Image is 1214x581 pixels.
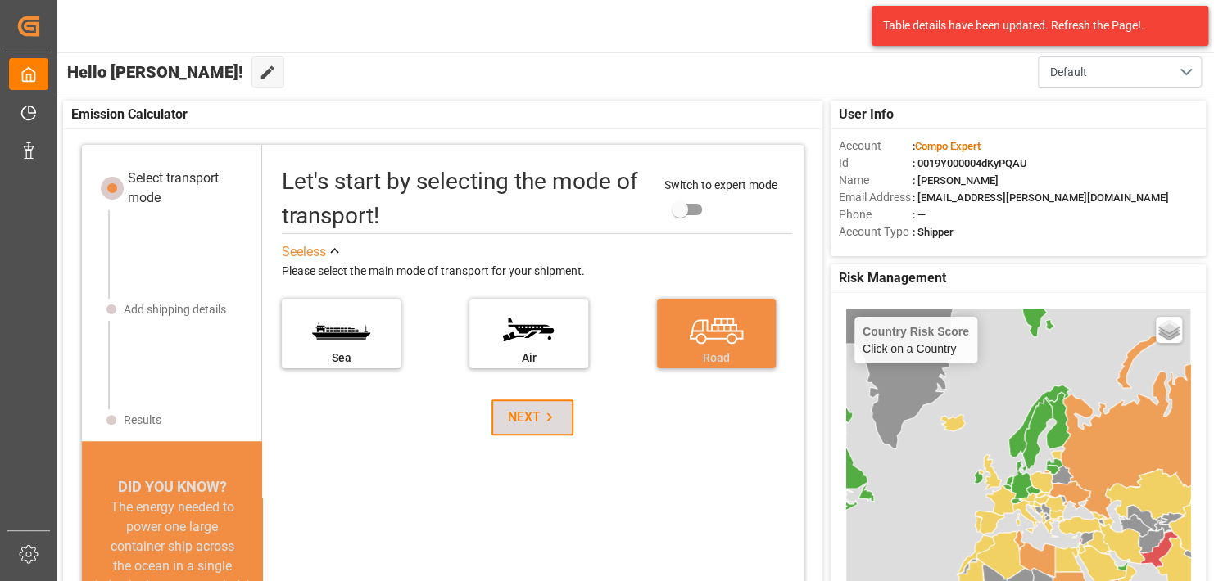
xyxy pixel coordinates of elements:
[71,105,188,124] span: Emission Calculator
[1156,317,1182,343] a: Layers
[82,475,262,498] div: DID YOU KNOW?
[839,172,913,189] span: Name
[839,105,894,124] span: User Info
[665,349,768,367] div: Road
[913,174,999,187] span: : [PERSON_NAME]
[491,399,573,435] button: NEXT
[839,268,946,288] span: Risk Management
[863,325,969,338] h4: Country Risk Score
[282,262,791,281] div: Please select the main mode of transport for your shipment.
[915,140,981,152] span: Compo Expert
[128,169,249,208] div: Select transport mode
[282,242,326,262] div: See less
[913,209,926,221] span: : —
[282,164,647,233] div: Let's start by selecting the mode of transport!
[1038,56,1202,88] button: open menu
[839,155,913,172] span: Id
[67,56,243,88] span: Hello [PERSON_NAME]!
[883,17,1185,34] div: Table details have been updated. Refresh the Page!.
[913,226,954,238] span: : Shipper
[124,301,226,318] div: Add shipping details
[478,349,580,367] div: Air
[124,412,161,429] div: Results
[839,189,913,206] span: Email Address
[913,157,1027,169] span: : 0019Y000004dKyPQAU
[508,408,558,427] div: NEXT
[863,325,969,355] div: Click on a Country
[839,223,913,241] span: Account Type
[913,191,1169,204] span: : [EMAIL_ADDRESS][PERSON_NAME][DOMAIN_NAME]
[1050,64,1087,81] span: Default
[290,349,392,367] div: Sea
[913,140,981,152] span: :
[839,137,913,155] span: Account
[839,206,913,223] span: Phone
[664,178,777,191] span: Switch to expert mode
